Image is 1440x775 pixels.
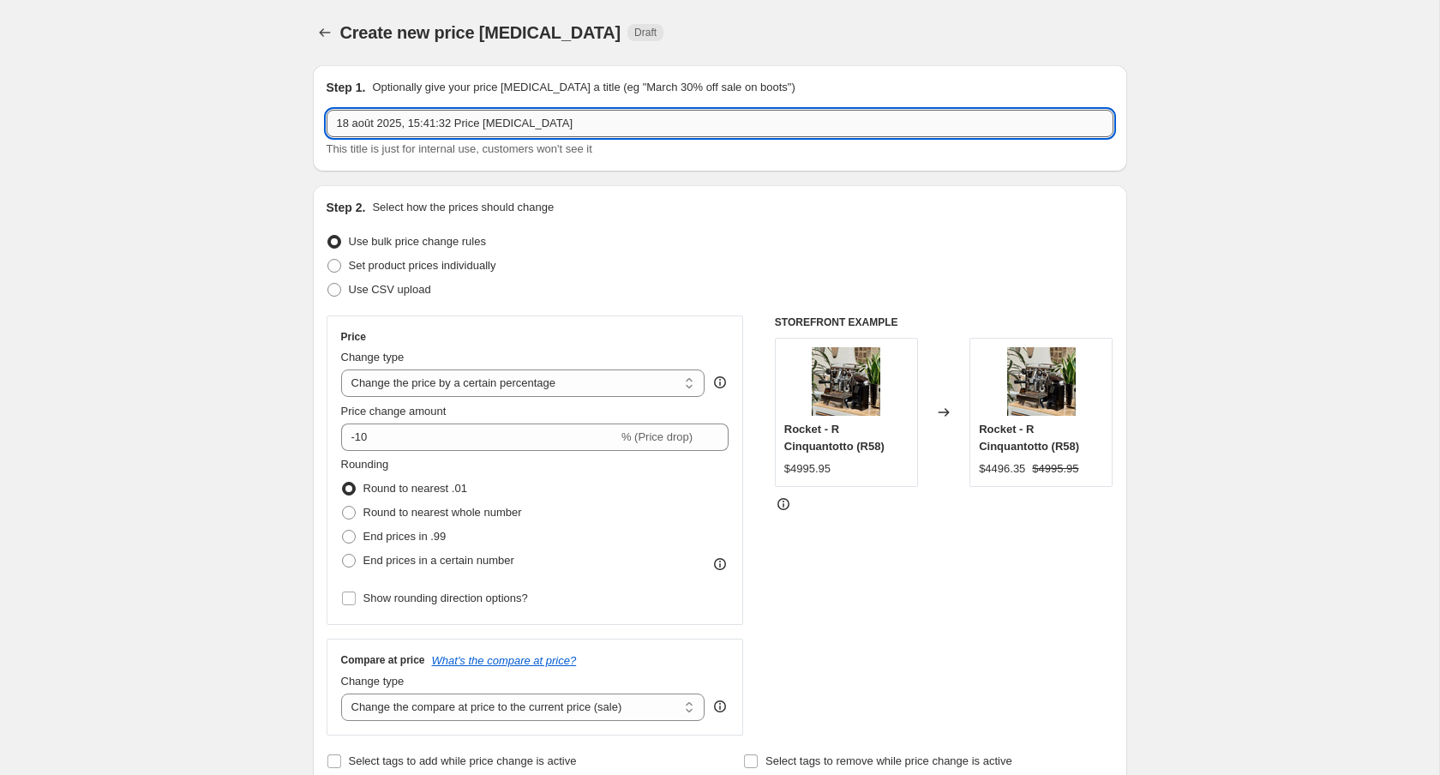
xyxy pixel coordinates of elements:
img: rocket-r-cinquantotto-r58-259058_80x.jpg [812,347,880,416]
img: rocket-r-cinquantotto-r58-259058_80x.jpg [1007,347,1076,416]
h3: Price [341,330,366,344]
span: End prices in a certain number [363,554,514,567]
span: Rocket - R Cinquantotto (R58) [784,423,885,453]
span: Change type [341,351,405,363]
span: $4995.95 [1032,462,1078,475]
h2: Step 1. [327,79,366,96]
span: Use bulk price change rules [349,235,486,248]
span: Draft [634,26,657,39]
span: Round to nearest whole number [363,506,522,519]
button: Price change jobs [313,21,337,45]
span: $4995.95 [784,462,831,475]
span: Round to nearest .01 [363,482,467,495]
span: $4496.35 [979,462,1025,475]
div: help [711,698,729,715]
span: End prices in .99 [363,530,447,543]
span: % (Price drop) [621,430,693,443]
span: Select tags to remove while price change is active [765,754,1012,767]
h3: Compare at price [341,653,425,667]
p: Select how the prices should change [372,199,554,216]
input: -15 [341,424,618,451]
span: Change type [341,675,405,688]
span: Rocket - R Cinquantotto (R58) [979,423,1079,453]
input: 30% off holiday sale [327,110,1113,137]
span: Create new price [MEDICAL_DATA] [340,23,621,42]
div: help [711,374,729,391]
button: What's the compare at price? [432,654,577,667]
span: This title is just for internal use, customers won't see it [327,142,592,155]
span: Use CSV upload [349,283,431,296]
span: Price change amount [341,405,447,418]
span: Set product prices individually [349,259,496,272]
span: Select tags to add while price change is active [349,754,577,767]
span: Show rounding direction options? [363,592,528,604]
h2: Step 2. [327,199,366,216]
p: Optionally give your price [MEDICAL_DATA] a title (eg "March 30% off sale on boots") [372,79,795,96]
h6: STOREFRONT EXAMPLE [775,315,1113,329]
span: Rounding [341,458,389,471]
